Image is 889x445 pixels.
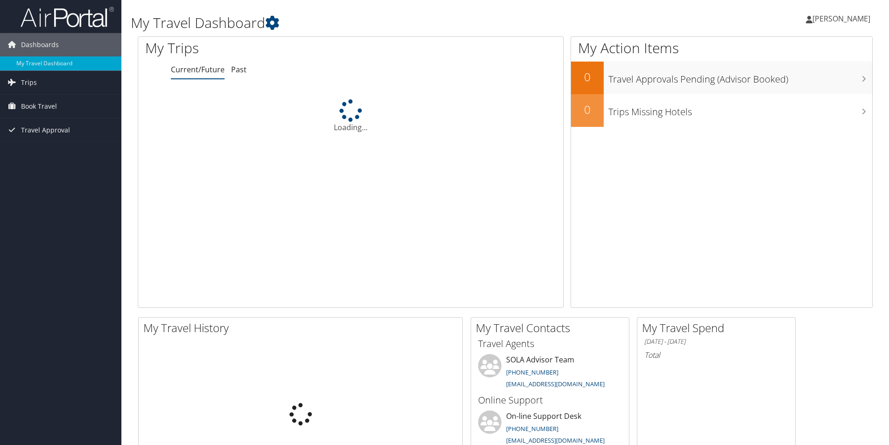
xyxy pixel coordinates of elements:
[21,33,59,56] span: Dashboards
[571,38,872,58] h1: My Action Items
[473,354,627,392] li: SOLA Advisor Team
[506,436,605,445] a: [EMAIL_ADDRESS][DOMAIN_NAME]
[145,38,379,58] h1: My Trips
[21,95,57,118] span: Book Travel
[644,337,788,346] h6: [DATE] - [DATE]
[231,64,247,75] a: Past
[642,320,795,336] h2: My Travel Spend
[506,424,558,433] a: [PHONE_NUMBER]
[476,320,629,336] h2: My Travel Contacts
[571,69,604,85] h2: 0
[21,118,70,142] span: Travel Approval
[571,94,872,127] a: 0Trips Missing Hotels
[812,14,870,24] span: [PERSON_NAME]
[608,68,872,86] h3: Travel Approvals Pending (Advisor Booked)
[571,62,872,94] a: 0Travel Approvals Pending (Advisor Booked)
[131,13,630,33] h1: My Travel Dashboard
[644,350,788,360] h6: Total
[608,101,872,118] h3: Trips Missing Hotels
[21,6,114,28] img: airportal-logo.png
[478,394,622,407] h3: Online Support
[506,380,605,388] a: [EMAIL_ADDRESS][DOMAIN_NAME]
[806,5,880,33] a: [PERSON_NAME]
[571,102,604,118] h2: 0
[143,320,462,336] h2: My Travel History
[171,64,225,75] a: Current/Future
[21,71,37,94] span: Trips
[478,337,622,350] h3: Travel Agents
[138,99,563,133] div: Loading...
[506,368,558,376] a: [PHONE_NUMBER]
